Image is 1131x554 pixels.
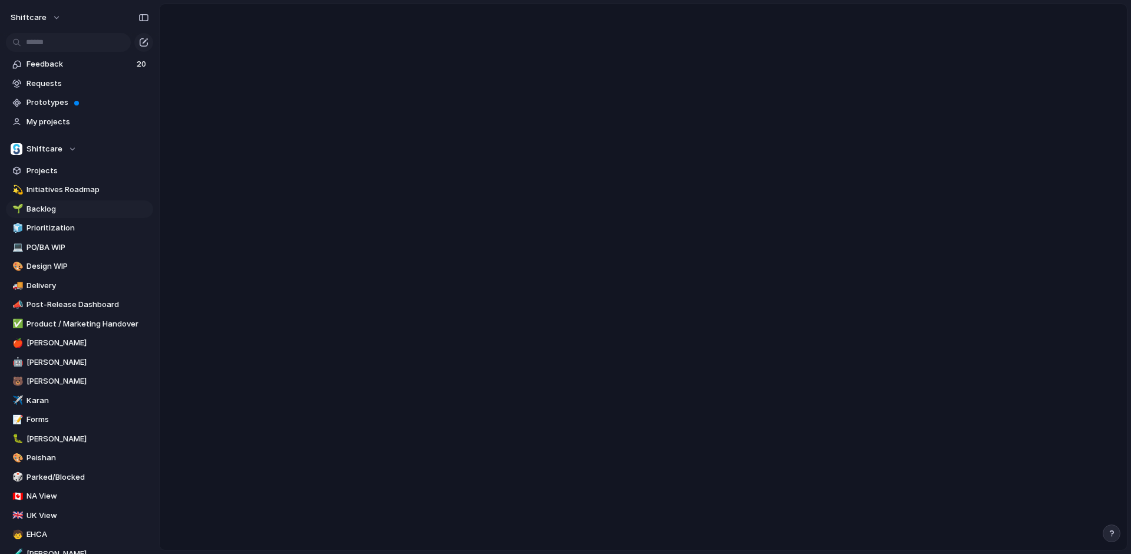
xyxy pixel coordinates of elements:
button: 🤖 [11,357,22,368]
button: 📣 [11,299,22,311]
span: Post-Release Dashboard [27,299,149,311]
span: My projects [27,116,149,128]
button: 🌱 [11,203,22,215]
a: 🐛[PERSON_NAME] [6,430,153,448]
button: 🍎 [11,337,22,349]
div: ✅ [12,317,21,331]
div: 🇨🇦 [12,490,21,503]
a: 🌱Backlog [6,200,153,218]
span: Feedback [27,58,133,70]
a: Feedback20 [6,55,153,73]
div: 💻 [12,240,21,254]
span: shiftcare [11,12,47,24]
span: Projects [27,165,149,177]
a: 🐻[PERSON_NAME] [6,372,153,390]
span: PO/BA WIP [27,242,149,253]
button: ✅ [11,318,22,330]
a: 🧊Prioritization [6,219,153,237]
button: 🐛 [11,433,22,445]
div: 🚚Delivery [6,277,153,295]
button: 📝 [11,414,22,426]
a: 🇬🇧UK View [6,507,153,525]
div: 🌱 [12,202,21,216]
button: 🐻 [11,375,22,387]
span: Design WIP [27,260,149,272]
a: 💫Initiatives Roadmap [6,181,153,199]
span: Shiftcare [27,143,62,155]
span: Prototypes [27,97,149,108]
div: 🎨 [12,451,21,465]
span: Peishan [27,452,149,464]
span: UK View [27,510,149,522]
div: 🎨 [12,260,21,273]
a: 🤖[PERSON_NAME] [6,354,153,371]
div: 📣 [12,298,21,312]
div: 🧒 [12,528,21,542]
a: My projects [6,113,153,131]
div: 🐻 [12,375,21,388]
span: Prioritization [27,222,149,234]
span: Karan [27,395,149,407]
button: 🇨🇦 [11,490,22,502]
span: [PERSON_NAME] [27,375,149,387]
button: shiftcare [5,8,67,27]
span: Forms [27,414,149,426]
div: 🤖 [12,355,21,369]
span: 20 [137,58,148,70]
button: 🚚 [11,280,22,292]
a: ✈️Karan [6,392,153,410]
button: 💻 [11,242,22,253]
div: 🐛 [12,432,21,446]
button: 💫 [11,184,22,196]
a: 🎨Design WIP [6,258,153,275]
span: Backlog [27,203,149,215]
span: [PERSON_NAME] [27,357,149,368]
button: 🎨 [11,260,22,272]
a: Projects [6,162,153,180]
a: 💻PO/BA WIP [6,239,153,256]
a: 🍎[PERSON_NAME] [6,334,153,352]
button: 🧊 [11,222,22,234]
span: Requests [27,78,149,90]
span: Product / Marketing Handover [27,318,149,330]
button: Shiftcare [6,140,153,158]
a: 📣Post-Release Dashboard [6,296,153,314]
button: 🧒 [11,529,22,540]
a: 📝Forms [6,411,153,428]
span: [PERSON_NAME] [27,337,149,349]
div: 🍎 [12,337,21,350]
span: Parked/Blocked [27,471,149,483]
span: [PERSON_NAME] [27,433,149,445]
a: 🧒EHCA [6,526,153,543]
span: Delivery [27,280,149,292]
div: ✅Product / Marketing Handover [6,315,153,333]
div: 🎲 [12,470,21,484]
a: 🇨🇦NA View [6,487,153,505]
div: 📝 [12,413,21,427]
a: Prototypes [6,94,153,111]
div: 🧊 [12,222,21,235]
div: 🇬🇧 [12,509,21,522]
button: 🎲 [11,471,22,483]
button: 🇬🇧 [11,510,22,522]
a: 🎲Parked/Blocked [6,469,153,486]
a: Requests [6,75,153,93]
a: 🎨Peishan [6,449,153,467]
span: EHCA [27,529,149,540]
div: ✈️ [12,394,21,407]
